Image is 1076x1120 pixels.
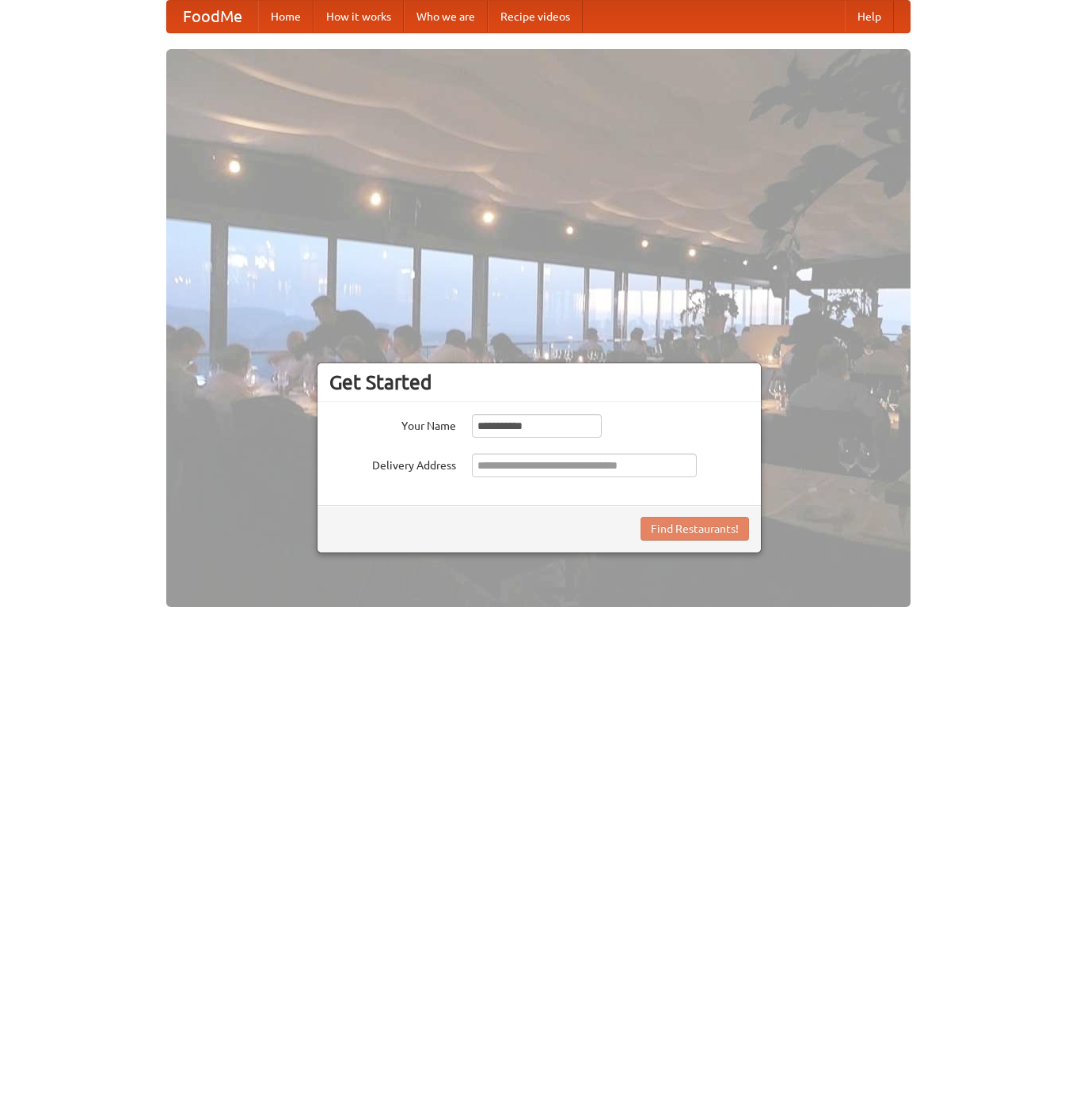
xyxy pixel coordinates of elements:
[488,1,583,32] a: Recipe videos
[329,454,456,473] label: Delivery Address
[329,414,456,434] label: Your Name
[404,1,488,32] a: Who we are
[167,1,258,32] a: FoodMe
[329,370,749,394] h3: Get Started
[845,1,894,32] a: Help
[641,517,749,541] button: Find Restaurants!
[258,1,314,32] a: Home
[314,1,404,32] a: How it works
